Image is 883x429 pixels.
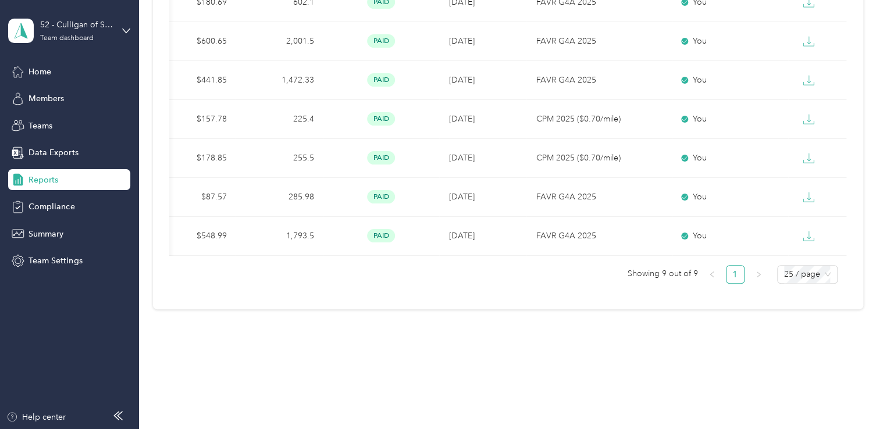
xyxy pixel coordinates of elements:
li: 1 [726,265,745,284]
span: Showing 9 out of 9 [628,265,698,283]
span: [DATE] [448,75,474,85]
span: Members [29,92,64,105]
td: FAVR G4A 2025 [526,61,672,100]
span: paid [367,34,395,48]
span: Home [29,66,51,78]
div: Page Size [777,265,838,284]
span: [DATE] [448,192,474,202]
span: Teams [29,120,52,132]
span: paid [367,151,395,165]
li: Next Page [749,265,768,284]
p: CPM 2025 ($0.70/mile) [536,152,663,165]
span: paid [367,229,395,242]
p: FAVR G4A 2025 [536,74,663,87]
div: You [681,35,779,48]
td: $548.99 [148,217,236,256]
p: FAVR G4A 2025 [536,191,663,203]
div: You [681,113,779,126]
span: Summary [29,228,63,240]
span: left [708,271,715,278]
span: [DATE] [448,36,474,46]
div: You [681,152,779,165]
span: [DATE] [448,231,474,241]
td: $441.85 [148,61,236,100]
td: FAVR G4A 2025 [526,178,672,217]
td: 2,001.5 [236,22,323,61]
span: Compliance [29,201,74,213]
td: 225.4 [236,100,323,139]
iframe: Everlance-gr Chat Button Frame [818,364,883,429]
button: Help center [6,411,66,423]
div: You [681,230,779,242]
td: CPM 2025 ($0.70/mile) [526,100,672,139]
p: FAVR G4A 2025 [536,230,663,242]
p: FAVR G4A 2025 [536,35,663,48]
td: 285.98 [236,178,323,217]
td: FAVR G4A 2025 [526,22,672,61]
span: Data Exports [29,146,78,159]
p: CPM 2025 ($0.70/mile) [536,113,663,126]
span: [DATE] [448,153,474,163]
div: 52 - Culligan of Sylmar [40,19,113,31]
td: $600.65 [148,22,236,61]
div: You [681,191,779,203]
span: Team Settings [29,255,82,267]
td: 1,793.5 [236,217,323,256]
td: $157.78 [148,100,236,139]
div: Team dashboard [40,35,94,42]
a: 1 [727,266,744,283]
span: right [755,271,762,278]
button: right [749,265,768,284]
span: paid [367,73,395,87]
span: 25 / page [784,266,831,283]
span: paid [367,112,395,126]
td: FAVR G4A 2025 [526,217,672,256]
td: 255.5 [236,139,323,178]
td: $178.85 [148,139,236,178]
td: CPM 2025 ($0.70/mile) [526,139,672,178]
span: [DATE] [448,114,474,124]
button: left [703,265,721,284]
li: Previous Page [703,265,721,284]
div: You [681,74,779,87]
td: $87.57 [148,178,236,217]
td: 1,472.33 [236,61,323,100]
span: paid [367,190,395,203]
span: Reports [29,174,58,186]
